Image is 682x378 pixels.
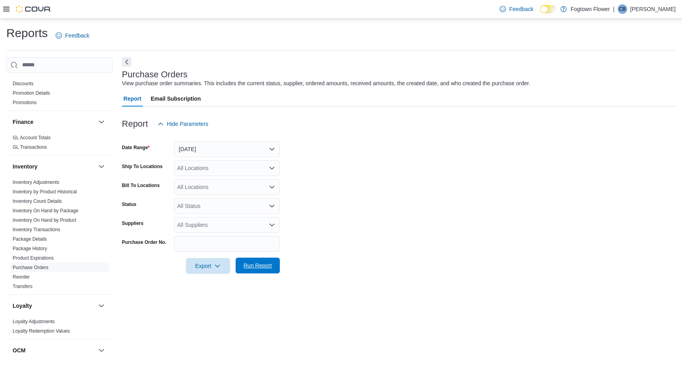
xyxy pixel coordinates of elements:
[122,144,150,151] label: Date Range
[154,116,212,132] button: Hide Parameters
[13,100,37,105] a: Promotions
[13,245,47,252] span: Package History
[13,265,49,270] a: Purchase Orders
[167,120,208,128] span: Hide Parameters
[13,274,30,280] a: Reorder
[540,5,556,13] input: Dark Mode
[13,236,47,242] a: Package Details
[13,302,95,310] button: Loyalty
[618,4,627,14] div: Conor Bill
[13,328,70,334] a: Loyalty Redemption Values
[97,301,106,311] button: Loyalty
[122,239,167,245] label: Purchase Order No.
[122,70,187,79] h3: Purchase Orders
[122,57,131,67] button: Next
[6,25,48,41] h1: Reports
[97,117,106,127] button: Finance
[13,217,76,223] a: Inventory On Hand by Product
[13,226,60,233] span: Inventory Transactions
[13,318,55,325] span: Loyalty Adjustments
[13,246,47,251] a: Package History
[13,346,26,354] h3: OCM
[124,91,141,107] span: Report
[122,119,148,129] h3: Report
[97,346,106,355] button: OCM
[174,141,280,157] button: [DATE]
[13,302,32,310] h3: Loyalty
[13,163,37,170] h3: Inventory
[6,79,112,110] div: Discounts & Promotions
[52,28,92,43] a: Feedback
[122,79,530,88] div: View purchase order summaries. This includes the current status, supplier, ordered amounts, recei...
[236,258,280,273] button: Run Report
[186,258,230,274] button: Export
[13,118,34,126] h3: Finance
[13,179,59,185] span: Inventory Adjustments
[619,4,626,14] span: CB
[13,346,95,354] button: OCM
[13,264,49,271] span: Purchase Orders
[122,182,160,189] label: Bill To Locations
[13,135,51,141] span: GL Account Totals
[13,198,62,204] span: Inventory Count Details
[13,99,37,106] span: Promotions
[269,184,275,190] button: Open list of options
[269,165,275,171] button: Open list of options
[6,178,112,294] div: Inventory
[571,4,610,14] p: Fogtown Flower
[613,4,615,14] p: |
[151,91,201,107] span: Email Subscription
[13,198,62,204] a: Inventory Count Details
[269,222,275,228] button: Open list of options
[13,90,50,96] a: Promotion Details
[13,255,54,261] a: Product Expirations
[13,81,34,86] a: Discounts
[13,135,51,140] a: GL Account Totals
[497,1,536,17] a: Feedback
[65,32,89,39] span: Feedback
[13,189,77,195] a: Inventory by Product Historical
[13,208,79,213] a: Inventory On Hand by Package
[122,201,137,208] label: Status
[13,227,60,232] a: Inventory Transactions
[6,133,112,155] div: Finance
[509,5,533,13] span: Feedback
[16,5,51,13] img: Cova
[6,317,112,339] div: Loyalty
[13,163,95,170] button: Inventory
[97,162,106,171] button: Inventory
[13,180,59,185] a: Inventory Adjustments
[13,284,32,289] a: Transfers
[13,283,32,290] span: Transfers
[13,319,55,324] a: Loyalty Adjustments
[13,118,95,126] button: Finance
[13,144,47,150] a: GL Transactions
[13,80,34,87] span: Discounts
[191,258,225,274] span: Export
[630,4,676,14] p: [PERSON_NAME]
[122,163,163,170] label: Ship To Locations
[244,262,272,269] span: Run Report
[122,220,144,226] label: Suppliers
[269,203,275,209] button: Open list of options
